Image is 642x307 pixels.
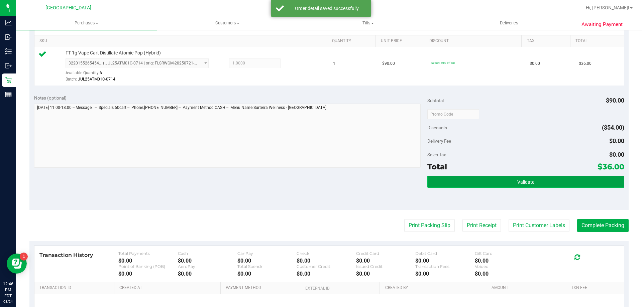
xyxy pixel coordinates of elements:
[178,264,237,269] div: AeroPay
[577,219,629,232] button: Complete Packing
[237,271,297,277] div: $0.00
[475,264,534,269] div: Voided
[5,91,12,98] inline-svg: Reports
[297,251,356,256] div: Check
[119,285,218,291] a: Created At
[385,285,484,291] a: Created By
[475,258,534,264] div: $0.00
[509,219,569,232] button: Print Customer Labels
[492,285,563,291] a: Amount
[491,20,527,26] span: Deliveries
[431,61,455,64] span: 60cart: 60% off line
[118,271,178,277] div: $0.00
[356,258,416,264] div: $0.00
[3,281,13,299] p: 12:46 PM EDT
[298,20,438,26] span: Tills
[157,20,297,26] span: Customers
[356,264,416,269] div: Issued Credit
[45,5,91,11] span: [GEOGRAPHIC_DATA]
[404,219,455,232] button: Print Packing Slip
[429,38,519,44] a: Discount
[415,258,475,264] div: $0.00
[297,264,356,269] div: Customer Credit
[598,162,624,171] span: $36.00
[118,264,178,269] div: Point of Banking (POB)
[20,253,28,261] iframe: Resource center unread badge
[527,38,568,44] a: Tax
[16,20,157,26] span: Purchases
[298,16,438,30] a: Tills
[297,271,356,277] div: $0.00
[16,16,157,30] a: Purchases
[575,38,616,44] a: Total
[5,19,12,26] inline-svg: Analytics
[5,77,12,84] inline-svg: Retail
[66,50,161,56] span: FT 1g Vape Cart Distillate Atomic Pop (Hybrid)
[475,251,534,256] div: Gift Card
[475,271,534,277] div: $0.00
[66,77,77,82] span: Batch:
[427,109,479,119] input: Promo Code
[609,137,624,144] span: $0.00
[381,38,422,44] a: Unit Price
[100,70,102,75] span: 6
[579,60,592,67] span: $36.00
[415,271,475,277] div: $0.00
[332,38,373,44] a: Quantity
[178,251,237,256] div: Cash
[34,95,67,101] span: Notes (optional)
[602,124,624,131] span: ($54.00)
[300,282,380,294] th: External ID
[237,251,297,256] div: CanPay
[609,151,624,158] span: $0.00
[462,219,501,232] button: Print Receipt
[118,258,178,264] div: $0.00
[356,271,416,277] div: $0.00
[3,299,13,304] p: 08/24
[178,258,237,264] div: $0.00
[118,251,178,256] div: Total Payments
[571,285,616,291] a: Txn Fee
[178,271,237,277] div: $0.00
[427,122,447,134] span: Discounts
[5,62,12,69] inline-svg: Outbound
[427,176,624,188] button: Validate
[237,258,297,264] div: $0.00
[415,264,475,269] div: Transaction Fees
[7,254,27,274] iframe: Resource center
[356,251,416,256] div: Credit Card
[586,5,629,10] span: Hi, [PERSON_NAME]!
[382,60,395,67] span: $90.00
[427,98,444,103] span: Subtotal
[39,285,112,291] a: Transaction ID
[66,68,216,81] div: Available Quantity:
[78,77,115,82] span: JUL25ATM01C-0714
[415,251,475,256] div: Debit Card
[288,5,366,12] div: Order detail saved successfully
[5,48,12,55] inline-svg: Inventory
[427,138,451,144] span: Delivery Fee
[439,16,579,30] a: Deliveries
[581,21,623,28] span: Awaiting Payment
[237,264,297,269] div: Total Spendr
[157,16,298,30] a: Customers
[333,60,335,67] span: 1
[297,258,356,264] div: $0.00
[5,34,12,40] inline-svg: Inbound
[226,285,298,291] a: Payment Method
[427,162,447,171] span: Total
[517,179,534,185] span: Validate
[39,38,324,44] a: SKU
[427,152,446,157] span: Sales Tax
[606,97,624,104] span: $90.00
[530,60,540,67] span: $0.00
